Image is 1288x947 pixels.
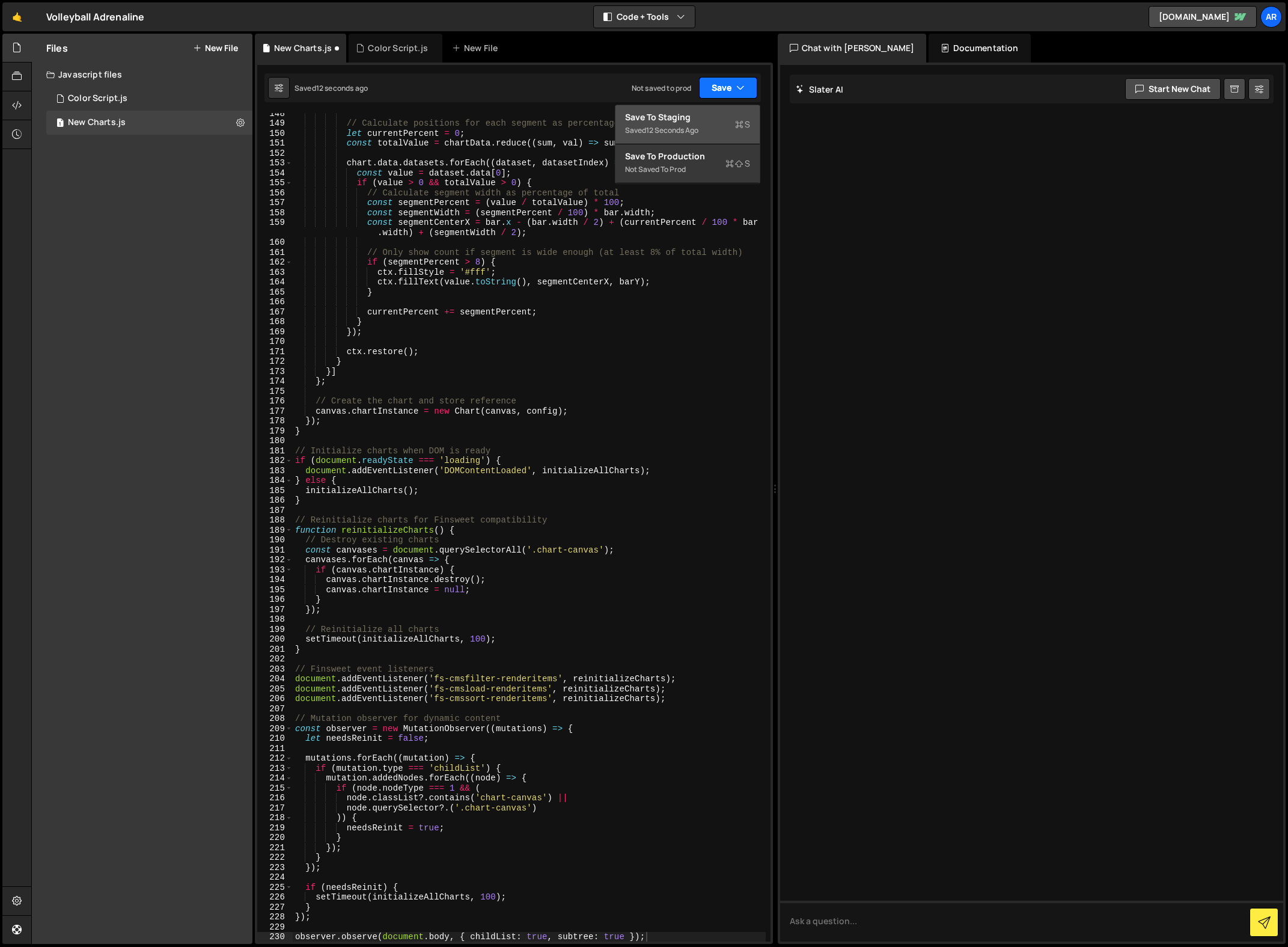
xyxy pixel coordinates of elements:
[274,42,332,54] div: New Charts.js
[257,545,293,556] div: 191
[1149,6,1257,28] a: [DOMAIN_NAME]
[257,129,293,139] div: 150
[257,773,293,783] div: 214
[257,248,293,258] div: 161
[257,883,293,893] div: 225
[257,575,293,585] div: 194
[257,823,293,833] div: 219
[257,506,293,516] div: 187
[257,555,293,565] div: 192
[257,674,293,684] div: 204
[257,645,293,655] div: 201
[257,357,293,367] div: 172
[46,87,252,111] div: 16165/43465.js
[257,892,293,903] div: 226
[257,208,293,218] div: 158
[594,6,695,28] button: Code + Tools
[257,753,293,764] div: 212
[625,150,750,162] div: Save to Production
[257,614,293,625] div: 198
[257,764,293,774] div: 213
[316,83,368,93] div: 12 seconds ago
[257,912,293,922] div: 228
[929,34,1030,63] div: Documentation
[257,109,293,119] div: 148
[257,486,293,496] div: 185
[295,83,368,93] div: Saved
[257,793,293,803] div: 216
[257,872,293,883] div: 224
[257,495,293,506] div: 186
[257,268,293,278] div: 163
[257,863,293,873] div: 223
[1260,6,1282,28] a: Ar
[257,585,293,595] div: 195
[257,238,293,248] div: 160
[452,42,502,54] div: New File
[257,317,293,327] div: 168
[32,63,252,87] div: Javascript files
[257,257,293,268] div: 162
[257,625,293,635] div: 199
[56,119,64,129] span: 1
[257,168,293,179] div: 154
[625,162,750,177] div: Not saved to prod
[625,123,750,138] div: Saved
[257,634,293,645] div: 200
[257,426,293,437] div: 179
[257,446,293,456] div: 181
[257,853,293,863] div: 222
[257,783,293,794] div: 215
[257,565,293,575] div: 193
[257,396,293,406] div: 176
[68,117,126,128] div: New Charts.js
[257,843,293,853] div: 221
[796,84,844,95] h2: Slater AI
[735,118,750,130] span: S
[646,125,698,135] div: 12 seconds ago
[257,138,293,149] div: 151
[257,466,293,476] div: 183
[2,2,32,31] a: 🤙
[368,42,427,54] div: Color Script.js
[257,416,293,426] div: 178
[1125,78,1221,100] button: Start new chat
[257,277,293,287] div: 164
[46,111,252,135] div: 16165/46304.js
[257,595,293,605] div: 196
[257,327,293,337] div: 169
[257,515,293,526] div: 188
[615,105,760,144] button: Save to StagingS Saved12 seconds ago
[257,456,293,466] div: 182
[257,932,293,942] div: 230
[257,376,293,387] div: 174
[615,144,760,183] button: Save to ProductionS Not saved to prod
[257,198,293,208] div: 157
[257,188,293,198] div: 156
[46,10,144,24] div: Volleyball Adrenaline
[257,158,293,168] div: 153
[257,436,293,446] div: 180
[257,118,293,129] div: 149
[257,694,293,704] div: 206
[46,41,68,55] h2: Files
[257,734,293,744] div: 210
[257,476,293,486] div: 184
[257,218,293,238] div: 159
[257,387,293,397] div: 175
[257,744,293,754] div: 211
[625,111,750,123] div: Save to Staging
[257,347,293,357] div: 171
[257,803,293,814] div: 217
[257,654,293,664] div: 202
[257,535,293,545] div: 190
[257,307,293,317] div: 167
[257,922,293,933] div: 229
[257,178,293,188] div: 155
[193,43,238,53] button: New File
[725,158,750,170] span: S
[257,714,293,724] div: 208
[257,605,293,615] div: 197
[257,149,293,159] div: 152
